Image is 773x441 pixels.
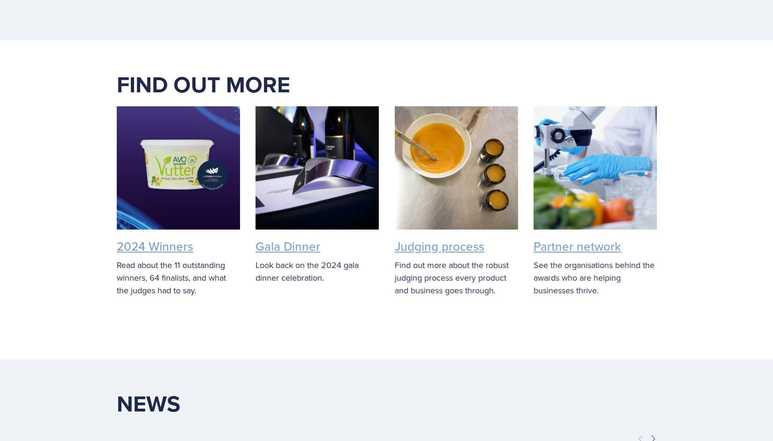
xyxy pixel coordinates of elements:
a: 2024 Winners [117,238,193,255]
h1: FIND OUT MORE [117,70,657,98]
p: Read about the 11 outstanding winners, 64 finalists, and what the judges had to say. [117,259,240,297]
p: Look back on the 2024 gala dinner celebration. [255,259,379,284]
a: Judging process [395,238,484,255]
p: See the organisations behind the awards who are helping businesses thrive. [533,259,657,297]
h1: News [117,389,657,418]
a: Partner network [533,238,621,255]
p: Find out more about the robust judging process every product and business goes through. [395,259,518,297]
a: Gala Dinner [255,238,320,255]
